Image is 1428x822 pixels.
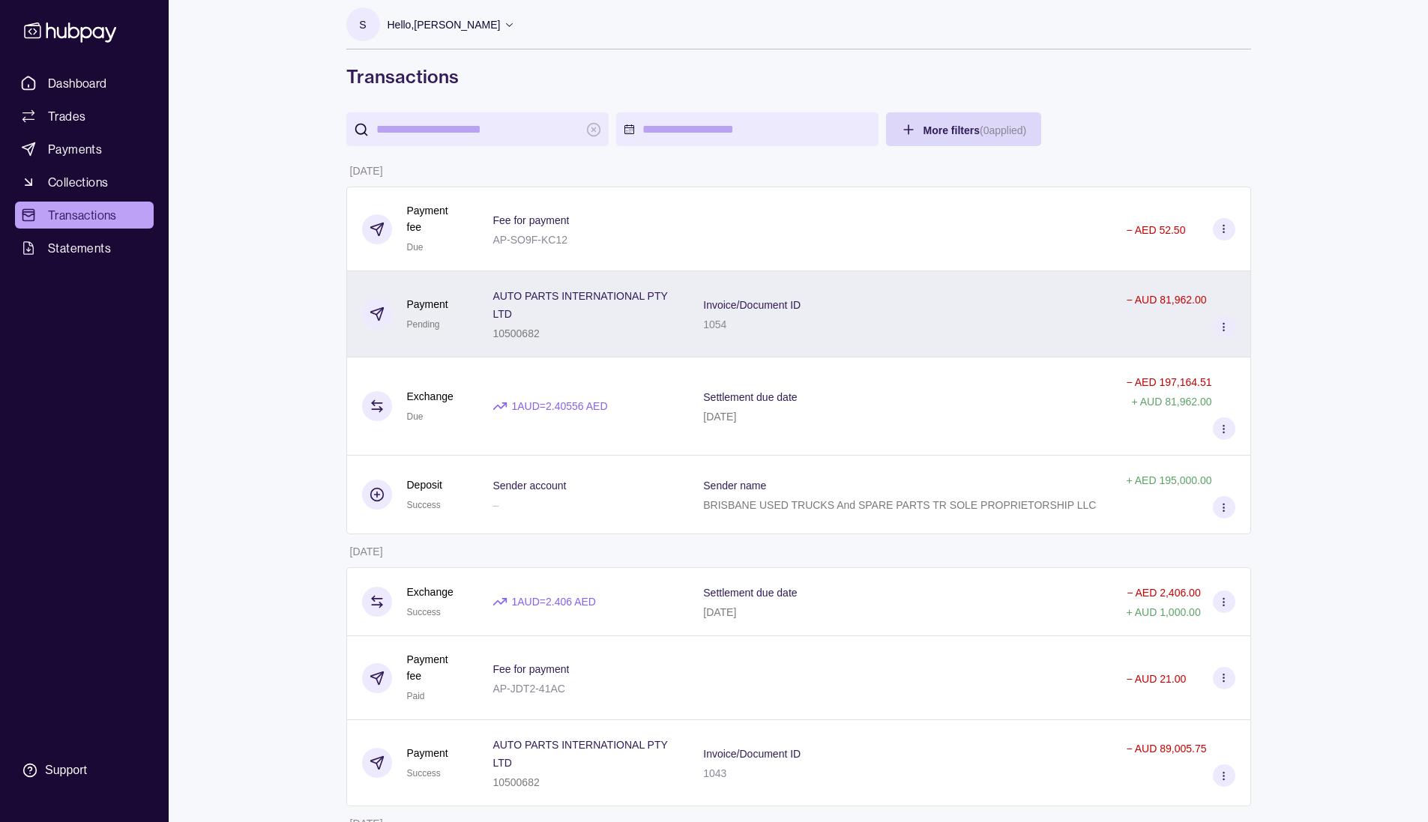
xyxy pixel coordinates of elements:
[15,136,154,163] a: Payments
[350,165,383,177] p: [DATE]
[48,173,108,191] span: Collections
[1126,224,1185,236] p: − AED 52.50
[703,411,736,423] p: [DATE]
[492,290,667,320] p: AUTO PARTS INTERNATIONAL PTY LTD
[407,584,454,600] p: Exchange
[492,327,539,339] p: 10500682
[346,64,1251,88] h1: Transactions
[703,499,1096,511] p: BRISBANE USED TRUCKS And SPARE PARTS TR SOLE PROPRIETORSHIP LLC
[45,762,87,779] div: Support
[48,140,102,158] span: Payments
[1126,606,1200,618] p: + AUD 1,000.00
[1126,743,1206,755] p: − AUD 89,005.75
[492,739,667,769] p: AUTO PARTS INTERNATIONAL PTY LTD
[492,234,567,246] p: AP-SO9F-KC12
[48,107,85,125] span: Trades
[407,202,463,235] p: Payment fee
[359,16,366,33] p: S
[15,202,154,229] a: Transactions
[1126,376,1211,388] p: − AED 197,164.51
[886,112,1042,146] button: More filters(0applied)
[48,239,111,257] span: Statements
[492,776,539,788] p: 10500682
[1126,474,1211,486] p: + AED 195,000.00
[407,411,424,422] span: Due
[15,235,154,262] a: Statements
[388,16,501,33] p: Hello, [PERSON_NAME]
[407,500,441,510] span: Success
[703,318,726,330] p: 1054
[492,663,569,675] p: Fee for payment
[980,124,1026,136] p: ( 0 applied)
[48,74,107,92] span: Dashboard
[407,319,440,330] span: Pending
[511,593,596,610] p: 1 AUD = 2.406 AED
[703,480,766,492] p: Sender name
[376,112,579,146] input: search
[15,169,154,196] a: Collections
[703,767,726,779] p: 1043
[15,103,154,130] a: Trades
[492,214,569,226] p: Fee for payment
[350,546,383,557] p: [DATE]
[15,70,154,97] a: Dashboard
[407,607,441,617] span: Success
[703,748,801,760] p: Invoice/Document ID
[407,477,442,493] p: Deposit
[511,398,607,414] p: 1 AUD = 2.40556 AED
[407,388,454,405] p: Exchange
[703,587,797,599] p: Settlement due date
[48,206,117,224] span: Transactions
[1126,673,1186,685] p: − AUD 21.00
[492,499,498,511] p: –
[703,299,801,311] p: Invoice/Document ID
[1126,294,1206,306] p: − AUD 81,962.00
[15,755,154,786] a: Support
[407,651,463,684] p: Payment fee
[924,124,1027,136] span: More filters
[703,606,736,618] p: [DATE]
[407,691,425,701] span: Paid
[492,480,566,492] p: Sender account
[492,683,564,695] p: AP-JDT2-41AC
[407,768,441,779] span: Success
[407,242,424,253] span: Due
[703,391,797,403] p: Settlement due date
[407,296,448,312] p: Payment
[1131,396,1211,408] p: + AUD 81,962.00
[1127,587,1200,599] p: − AED 2,406.00
[407,745,448,761] p: Payment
